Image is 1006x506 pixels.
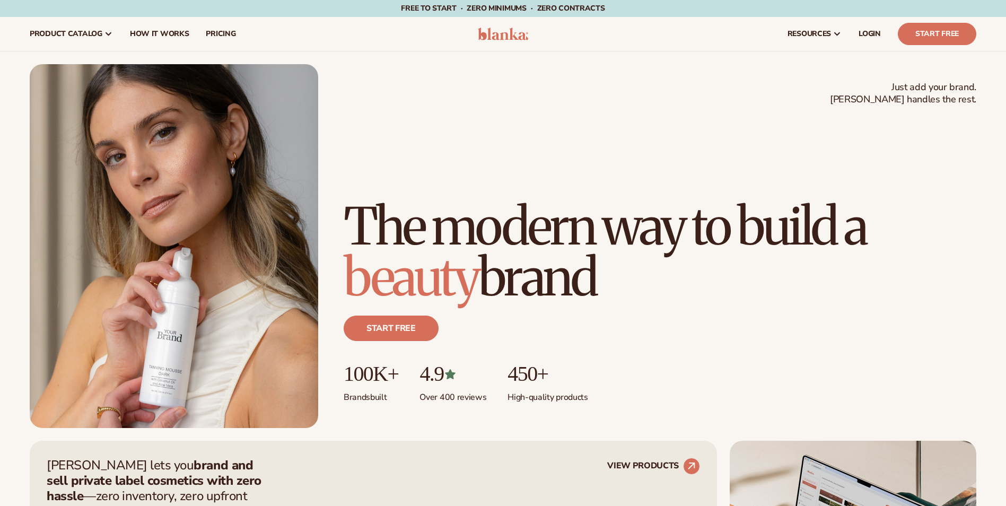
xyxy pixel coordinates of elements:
img: Female holding tanning mousse. [30,64,318,428]
p: 450+ [508,362,588,386]
a: pricing [197,17,244,51]
span: Just add your brand. [PERSON_NAME] handles the rest. [830,81,976,106]
span: pricing [206,30,235,38]
a: Start Free [898,23,976,45]
strong: brand and sell private label cosmetics with zero hassle [47,457,261,504]
span: LOGIN [859,30,881,38]
a: resources [779,17,850,51]
p: High-quality products [508,386,588,403]
a: LOGIN [850,17,889,51]
a: VIEW PRODUCTS [607,458,700,475]
span: Free to start · ZERO minimums · ZERO contracts [401,3,605,13]
p: 100K+ [344,362,398,386]
a: How It Works [121,17,198,51]
img: logo [478,28,528,40]
a: Start free [344,316,439,341]
span: resources [788,30,831,38]
p: Brands built [344,386,398,403]
p: Over 400 reviews [419,386,486,403]
span: product catalog [30,30,102,38]
p: 4.9 [419,362,486,386]
a: product catalog [21,17,121,51]
h1: The modern way to build a brand [344,201,976,303]
span: How It Works [130,30,189,38]
span: beauty [344,246,478,309]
